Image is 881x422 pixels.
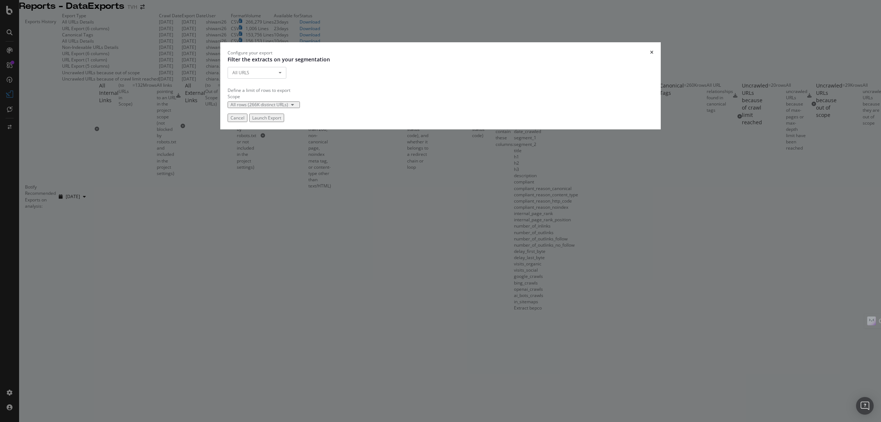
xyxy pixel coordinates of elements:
div: Cancel [231,115,244,121]
p: Filter the extracts on your segmentation [228,56,653,63]
button: Cancel [228,114,247,122]
div: Define a limit of rows to export [228,87,653,93]
button: Launch Export [249,114,284,122]
div: times [650,50,653,56]
div: All rows (266K distinct URLs) [231,103,288,107]
div: modal [220,42,661,130]
button: All rows (266K distinct URLs) [228,101,300,108]
button: All URLS [228,67,286,79]
div: Configure your export [228,50,272,56]
div: Launch Export [252,115,281,121]
div: Open Intercom Messenger [856,397,874,415]
label: Scope [228,93,240,100]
